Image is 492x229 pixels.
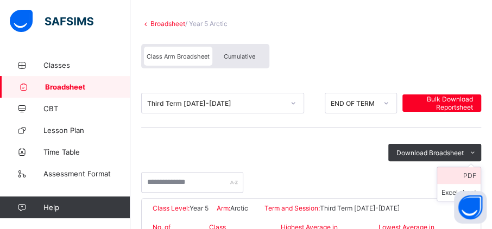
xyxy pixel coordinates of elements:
[217,204,230,212] span: Arm:
[190,204,209,212] span: Year 5
[264,204,320,212] span: Term and Session:
[43,148,130,156] span: Time Table
[147,53,210,60] span: Class Arm Broadsheet
[320,204,400,212] span: Third Term [DATE]-[DATE]
[43,104,130,113] span: CBT
[10,10,93,33] img: safsims
[411,95,473,111] span: Bulk Download Reportsheet
[45,82,130,91] span: Broadsheet
[43,203,130,212] span: Help
[185,20,228,28] span: / Year 5 Arctic
[396,149,464,157] span: Download Broadsheet
[150,20,185,28] a: Broadsheet
[147,99,284,107] div: Third Term [DATE]-[DATE]
[43,126,130,135] span: Lesson Plan
[43,61,130,69] span: Classes
[230,204,248,212] span: Arctic
[43,169,130,178] span: Assessment Format
[224,53,255,60] span: Cumulative
[331,99,377,107] div: END OF TERM
[153,204,190,212] span: Class Level:
[437,184,481,201] li: dropdown-list-item-text-1
[437,167,481,184] li: dropdown-list-item-text-0
[454,191,487,224] button: Open asap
